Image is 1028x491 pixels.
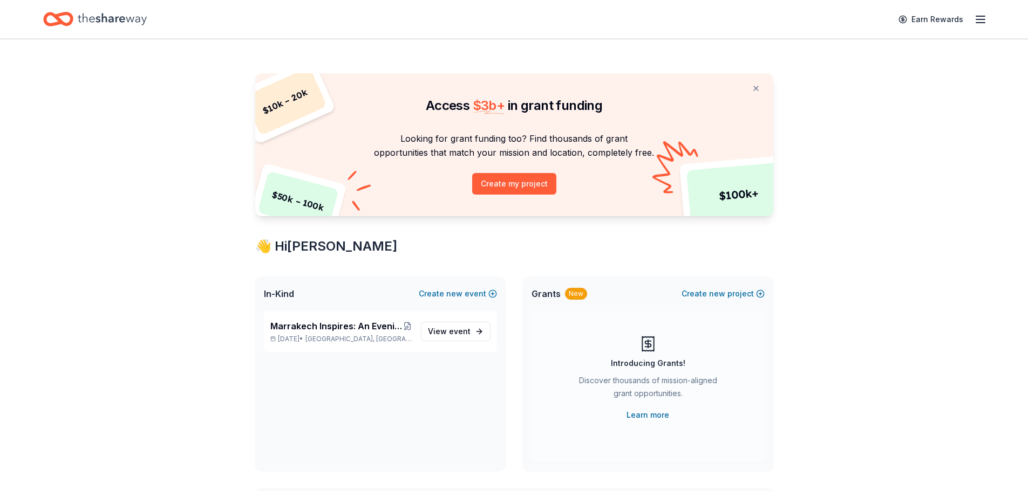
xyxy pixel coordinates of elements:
div: 👋 Hi [PERSON_NAME] [255,238,773,255]
span: $ 3b + [473,98,505,113]
p: [DATE] • [270,335,412,343]
span: event [449,327,471,336]
a: Home [43,6,147,32]
div: New [565,288,587,300]
span: In-Kind [264,287,294,300]
a: Earn Rewards [892,10,970,29]
button: Create my project [472,173,556,195]
span: [GEOGRAPHIC_DATA], [GEOGRAPHIC_DATA] [305,335,412,343]
div: Discover thousands of mission-aligned grant opportunities. [575,374,721,404]
span: new [709,287,725,300]
div: Introducing Grants! [611,357,685,370]
span: Marrakech Inspires: An Evening of Possibility Cocktail Party & Auction [270,320,403,333]
a: View event [421,322,491,341]
span: Grants [532,287,561,300]
p: Looking for grant funding too? Find thousands of grant opportunities that match your mission and ... [268,132,760,160]
span: Access in grant funding [426,98,602,113]
span: View [428,325,471,338]
div: $ 10k – 20k [243,67,327,136]
button: Createnewproject [682,287,765,300]
button: Createnewevent [419,287,497,300]
span: new [446,287,462,300]
a: Learn more [627,409,669,421]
